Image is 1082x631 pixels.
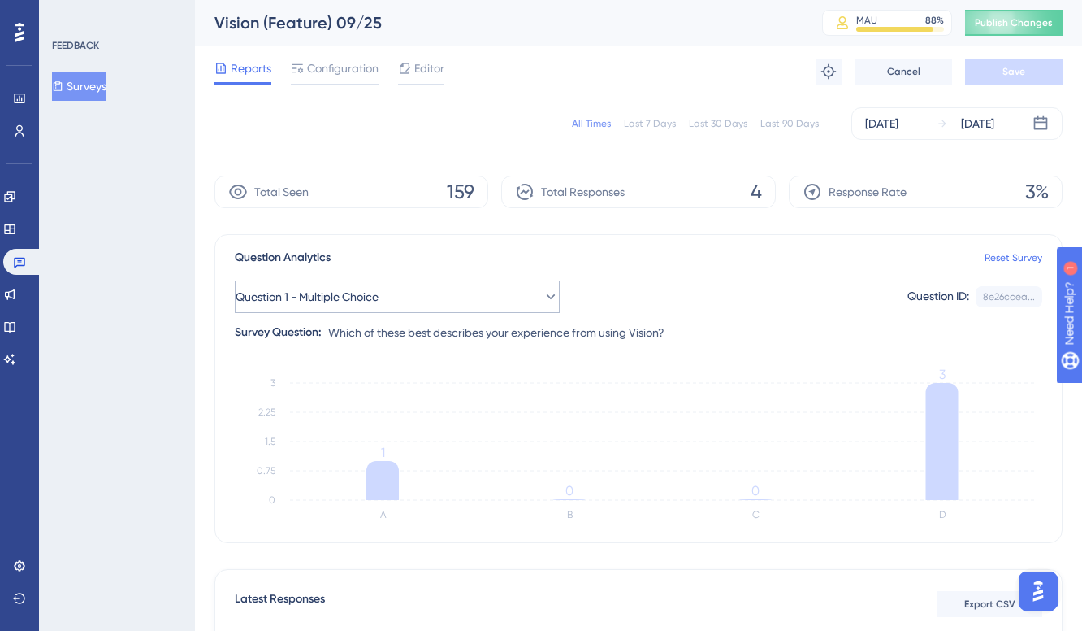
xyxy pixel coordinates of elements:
a: Reset Survey [985,251,1042,264]
tspan: 0 [565,483,573,498]
span: Reports [231,59,271,78]
span: Editor [414,59,444,78]
tspan: 0.75 [257,465,275,477]
text: C [752,509,760,520]
tspan: 1.5 [265,436,275,447]
div: 88 % [925,14,944,27]
span: Response Rate [829,182,907,202]
div: Last 30 Days [689,117,747,130]
button: Export CSV [937,591,1042,617]
button: Surveys [52,72,106,101]
button: Save [965,59,1063,85]
div: 1 [113,8,118,21]
tspan: 2.25 [258,407,275,418]
text: D [939,509,946,520]
iframe: UserGuiding AI Assistant Launcher [1014,567,1063,616]
tspan: 0 [269,494,275,506]
span: Need Help? [38,4,102,24]
span: Latest Responses [235,590,325,619]
button: Question 1 - Multiple Choice [235,281,560,313]
span: Total Seen [254,182,309,202]
button: Cancel [855,59,952,85]
div: 8e26ccea... [983,290,1035,303]
div: Vision (Feature) 09/25 [214,11,781,34]
span: Question Analytics [235,248,331,268]
tspan: 3 [939,367,946,382]
tspan: 1 [381,445,385,460]
span: Configuration [307,59,379,78]
span: 3% [1025,179,1049,205]
span: Cancel [887,65,920,78]
text: A [380,509,387,520]
div: [DATE] [961,114,994,133]
tspan: 3 [270,377,275,389]
tspan: 0 [751,483,760,498]
span: 159 [447,179,474,205]
div: [DATE] [865,114,898,133]
span: Question 1 - Multiple Choice [236,287,379,307]
span: Save [1002,65,1025,78]
span: Which of these best describes your experience from using Vision? [328,323,664,342]
div: Question ID: [907,286,969,307]
text: B [567,509,573,520]
div: All Times [572,117,611,130]
div: FEEDBACK [52,39,99,52]
div: Last 7 Days [624,117,676,130]
span: Total Responses [541,182,625,202]
span: 4 [751,179,762,205]
div: MAU [856,14,877,27]
span: Publish Changes [975,16,1053,29]
button: Publish Changes [965,10,1063,36]
div: Survey Question: [235,323,322,342]
div: Last 90 Days [760,117,819,130]
span: Export CSV [964,598,1015,611]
